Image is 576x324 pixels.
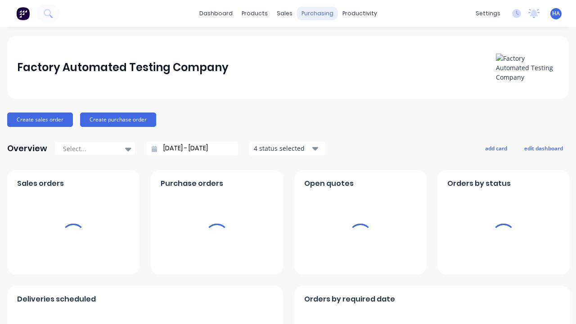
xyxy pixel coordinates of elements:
div: Overview [7,139,47,157]
span: Orders by status [447,178,511,189]
span: Sales orders [17,178,64,189]
div: products [237,7,272,20]
img: Factory [16,7,30,20]
div: sales [272,7,297,20]
img: Factory Automated Testing Company [496,54,559,82]
span: Open quotes [304,178,354,189]
div: purchasing [297,7,338,20]
span: Deliveries scheduled [17,294,96,305]
span: Orders by required date [304,294,395,305]
button: Create purchase order [80,112,156,127]
button: Create sales order [7,112,73,127]
button: 4 status selected [249,142,325,155]
div: Factory Automated Testing Company [17,58,229,76]
div: productivity [338,7,382,20]
div: 4 status selected [254,144,310,153]
a: dashboard [195,7,237,20]
div: settings [471,7,505,20]
span: Purchase orders [161,178,223,189]
button: edit dashboard [518,142,569,154]
button: add card [479,142,513,154]
span: HA [552,9,560,18]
